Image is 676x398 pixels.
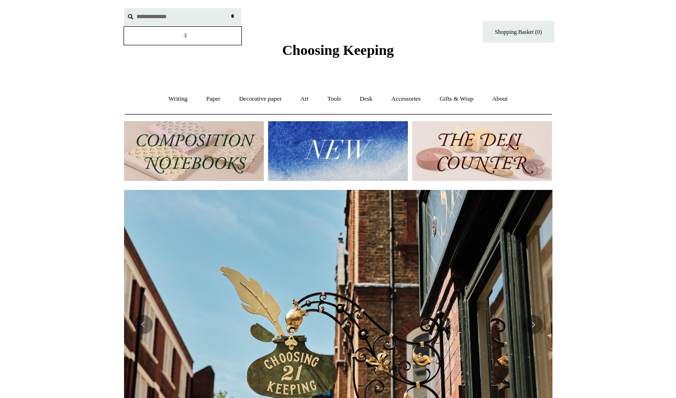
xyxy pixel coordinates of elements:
a: Art [292,86,317,112]
a: Accessories [383,86,429,112]
button: Previous [134,315,153,334]
img: 202302 Composition ledgers.jpg__PID:69722ee6-fa44-49dd-a067-31375e5d54ec [124,121,264,181]
a: Desk [351,86,381,112]
a: Decorative paper [230,86,290,112]
img: The Deli Counter [412,121,552,181]
a: Gifts & Wrap [431,86,482,112]
a: Paper [198,86,229,112]
button: Next [524,315,543,334]
a: Tools [319,86,350,112]
a: Writing [160,86,196,112]
img: New.jpg__PID:f73bdf93-380a-4a35-bcfe-7823039498e1 [268,121,408,181]
span: Choosing Keeping [282,42,394,58]
a: Choosing Keeping [282,50,394,56]
a: About [483,86,516,112]
a: Shopping Basket (0) [483,21,554,42]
